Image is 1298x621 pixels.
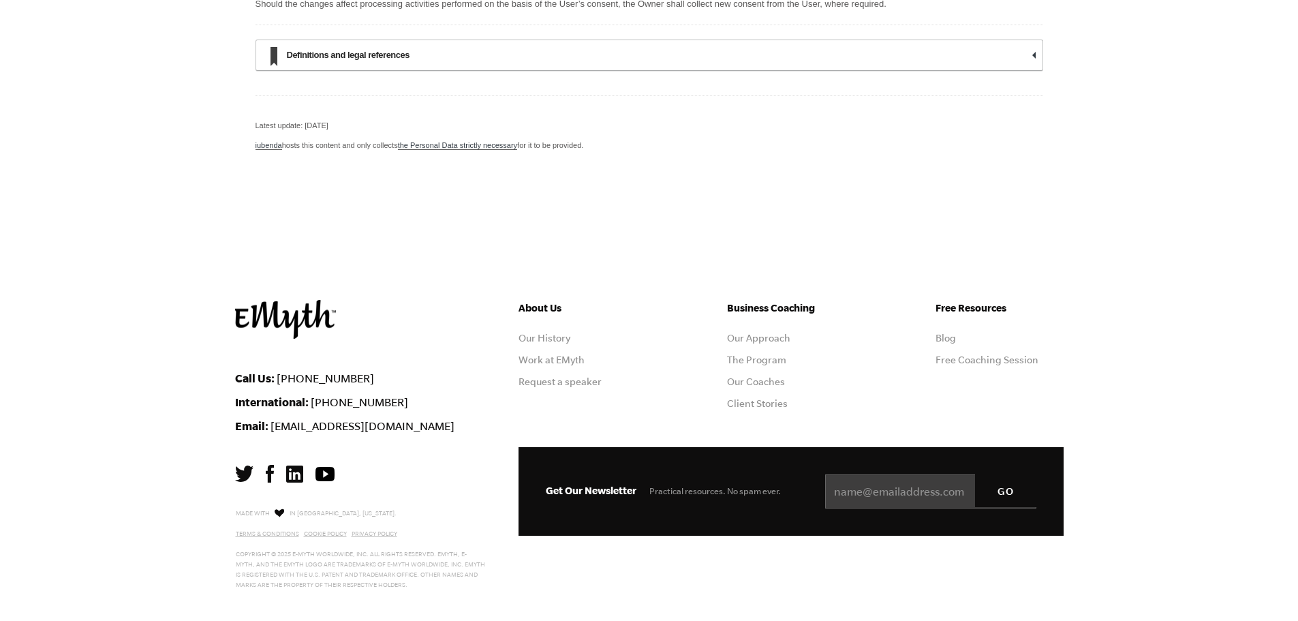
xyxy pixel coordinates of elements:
span: Get Our Newsletter [546,485,636,496]
span: Practical resources. No spam ever. [649,486,781,496]
h5: Business Coaching [727,300,855,316]
a: Blog [936,333,956,344]
a: Our History [519,333,570,344]
a: The Program [727,354,786,365]
h5: Free Resources [936,300,1064,316]
img: EMyth [235,300,336,339]
img: Love [275,509,284,517]
img: LinkedIn [286,466,303,483]
a: Free Coaching Session [936,354,1038,365]
div: Widget de chat [1230,556,1298,621]
a: Work at EMyth [519,354,585,365]
a: iubenda [256,141,282,150]
a: [EMAIL_ADDRESS][DOMAIN_NAME] [271,420,454,432]
strong: Email: [235,419,268,432]
strong: Call Us: [235,372,275,384]
a: Privacy Policy [352,530,397,537]
strong: International: [235,395,309,408]
a: the Personal Data strictly necessary [398,141,517,150]
a: [PHONE_NUMBER] [311,396,408,408]
a: Our Approach [727,333,790,344]
iframe: Chat Widget [1230,556,1298,621]
h5: About Us [519,300,647,316]
p: hosts this content and only collects for it to be provided. [256,139,1043,152]
img: Twitter [235,466,253,482]
img: Facebook [266,465,274,483]
p: Made with in [GEOGRAPHIC_DATA], [US_STATE]. Copyright © 2025 E-Myth Worldwide, Inc. All rights re... [236,506,486,590]
p: Latest update: [DATE] [256,119,1043,132]
input: GO [975,474,1036,507]
a: Client Stories [727,398,788,409]
a: Our Coaches [727,376,785,387]
summary: Definitions and legal references [256,40,1042,70]
a: [PHONE_NUMBER] [277,372,374,384]
img: YouTube [315,467,335,481]
a: Terms & Conditions [236,530,299,537]
input: name@emailaddress.com [825,474,1036,509]
a: Cookie Policy [304,530,347,537]
a: Request a speaker [519,376,602,387]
